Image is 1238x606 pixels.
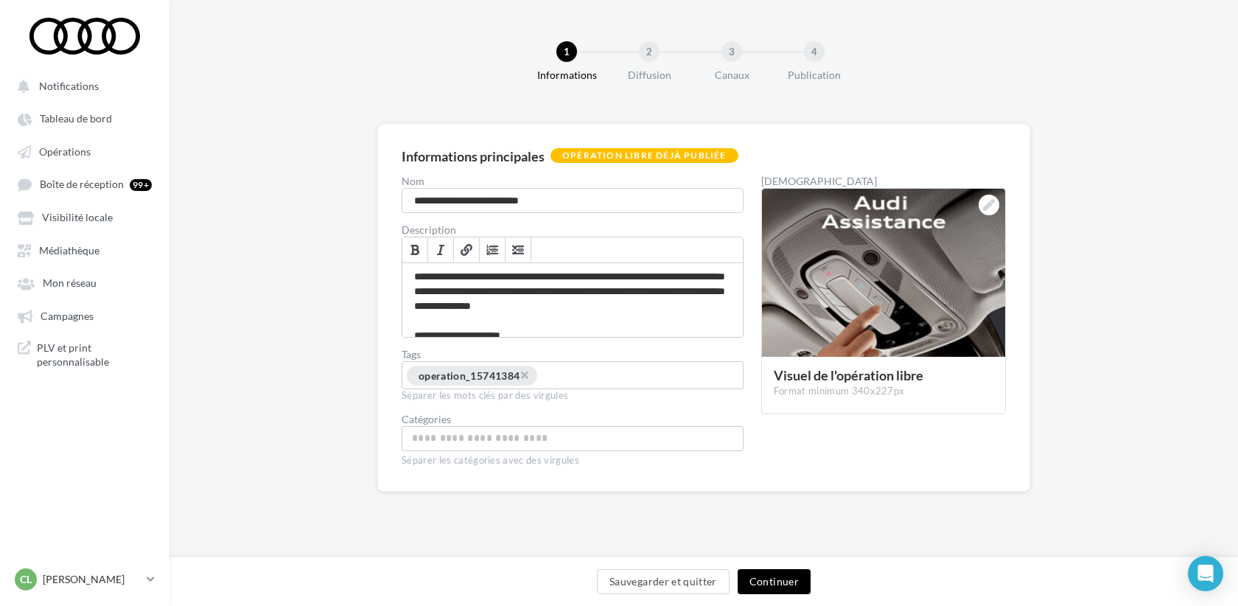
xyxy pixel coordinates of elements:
span: Opérations [39,145,91,158]
div: Catégories [402,414,744,425]
div: [DEMOGRAPHIC_DATA] [761,176,1006,187]
a: Opérations [9,138,161,164]
a: Mon réseau [9,269,161,296]
div: 1 [556,41,577,62]
div: Opération libre déjà publiée [550,148,738,163]
div: Séparer les mots clés par des virgules [402,389,744,403]
div: 2 [639,41,660,62]
span: Médiathèque [39,244,99,257]
button: Sauvegarder et quitter [597,569,730,594]
p: [PERSON_NAME] [43,572,141,587]
span: Visibilité locale [42,212,113,224]
a: Gras (⌘+B) [402,237,428,262]
label: Tags [402,349,744,360]
div: Format minimum 340x227px [774,385,993,398]
span: Notifications [39,80,99,92]
a: Visibilité locale [9,203,161,230]
div: Séparer les catégories avec des virgules [402,451,744,467]
a: PLV et print personnalisable [9,335,161,375]
label: Nom [402,176,744,187]
button: Continuer [738,569,811,594]
label: Description [402,225,744,235]
a: Insérer/Supprimer une liste numérotée [480,237,506,262]
a: Insérer/Supprimer une liste à puces [506,237,531,262]
div: Canaux [685,68,779,83]
div: Informations [520,68,614,83]
div: 3 [721,41,742,62]
span: × [520,368,528,382]
a: Cl [PERSON_NAME] [12,565,158,593]
button: Notifications [9,72,155,99]
div: Open Intercom Messenger [1188,556,1223,591]
span: Campagnes [41,310,94,322]
a: Campagnes [9,302,161,329]
input: Permet aux affiliés de trouver l'opération libre plus facilement [539,369,648,386]
div: 4 [804,41,825,62]
div: Permet aux affiliés de trouver l'opération libre plus facilement [402,361,744,389]
div: Visuel de l'opération libre [774,369,993,382]
div: Publication [767,68,861,83]
span: Tableau de bord [40,113,112,125]
div: Informations principales [402,150,545,163]
span: PLV et print personnalisable [37,341,152,369]
a: Tableau de bord [9,105,161,131]
div: Diffusion [602,68,696,83]
span: operation_15741384 [419,369,520,382]
div: 99+ [130,179,152,191]
a: Médiathèque [9,237,161,263]
a: Lien [454,237,480,262]
input: Choisissez une catégorie [405,430,740,447]
span: Boîte de réception [40,178,124,191]
div: Choisissez une catégorie [402,426,744,451]
a: Italique (⌘+I) [428,237,454,262]
div: Permet de préciser les enjeux de la campagne à vos affiliés [402,263,743,337]
span: Mon réseau [43,277,97,290]
span: Cl [20,572,32,587]
a: Boîte de réception 99+ [9,170,161,198]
